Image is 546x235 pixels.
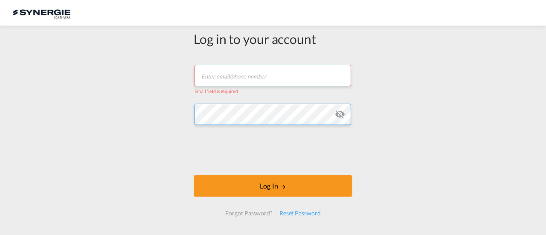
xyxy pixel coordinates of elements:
[222,206,276,221] div: Forgot Password?
[208,133,338,167] iframe: reCAPTCHA
[195,88,238,94] span: Email field is required
[195,65,351,86] input: Enter email/phone number
[194,30,352,48] div: Log in to your account
[13,3,70,23] img: 1f56c880d42311ef80fc7dca854c8e59.png
[276,206,324,221] div: Reset Password
[194,175,352,197] button: LOGIN
[335,109,345,119] md-icon: icon-eye-off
